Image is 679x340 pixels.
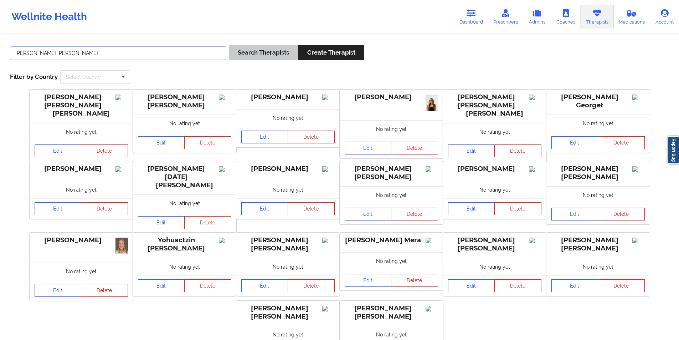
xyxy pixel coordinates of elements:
div: [PERSON_NAME] [241,93,335,101]
div: No rating yet [236,109,340,127]
img: Image%2Fplaceholer-image.png [219,166,231,172]
button: Delete [81,202,128,215]
div: Select Country [66,75,101,80]
a: Edit [241,131,288,143]
a: Edit [138,136,185,149]
button: Delete [598,279,645,292]
img: Image%2Fplaceholer-image.png [322,306,335,311]
div: No rating yet [546,186,650,204]
button: Search Therapists [229,45,298,60]
a: Edit [448,202,495,215]
a: Edit [551,279,598,292]
button: Delete [184,136,231,149]
a: Edit [345,208,392,220]
img: Image%2Fplaceholer-image.png [115,95,128,100]
button: Delete [391,208,438,220]
a: Account [650,5,679,29]
a: Prescribers [488,5,524,29]
img: Image%2Fplaceholer-image.png [632,238,645,243]
a: Medications [614,5,650,29]
button: Delete [184,216,231,229]
div: [PERSON_NAME] [PERSON_NAME] [PERSON_NAME] [35,93,128,118]
img: Image%2Fplaceholer-image.png [322,238,335,243]
div: No rating yet [30,263,133,280]
div: [PERSON_NAME] [35,165,128,173]
img: Image%2Fplaceholer-image.png [219,238,231,243]
img: Image%2Fplaceholer-image.png [426,166,438,172]
div: No rating yet [443,258,546,275]
div: [PERSON_NAME] [PERSON_NAME] [345,304,438,321]
div: No rating yet [443,181,546,198]
div: [PERSON_NAME] [PERSON_NAME] [138,93,231,110]
a: Edit [35,202,82,215]
div: [PERSON_NAME] [PERSON_NAME] [241,304,335,321]
img: Image%2Fplaceholer-image.png [219,95,231,100]
img: Image%2Fplaceholer-image.png [529,95,541,100]
a: Coaches [551,5,581,29]
div: [PERSON_NAME] [241,165,335,173]
button: Delete [494,279,541,292]
button: Delete [288,279,335,292]
a: Edit [345,142,392,154]
div: No rating yet [340,120,443,138]
img: Image%2Fplaceholer-image.png [529,238,541,243]
img: Image%2Fplaceholer-image.png [632,166,645,172]
div: No rating yet [340,186,443,204]
div: No rating yet [443,123,546,141]
img: Image%2Fplaceholer-image.png [632,95,645,100]
a: Admins [523,5,551,29]
div: [PERSON_NAME] [448,165,541,173]
img: Image%2Fplaceholer-image.png [322,95,335,100]
div: No rating yet [30,123,133,141]
div: [PERSON_NAME] [PERSON_NAME] [551,165,645,181]
div: [PERSON_NAME] Mera [345,236,438,244]
div: No rating yet [133,258,236,275]
a: Edit [345,274,392,287]
button: Delete [81,144,128,157]
button: Delete [598,136,645,149]
button: Create Therapist [298,45,364,60]
a: Dashboard [454,5,488,29]
div: No rating yet [236,181,340,198]
a: Edit [448,279,495,292]
div: No rating yet [546,115,650,132]
img: c89baf01-5309-4d84-8344-24cd54c3c47c_IMG_6135.jpg [115,238,128,254]
button: Delete [494,144,541,157]
img: Image%2Fplaceholer-image.png [322,166,335,172]
a: Edit [551,208,598,220]
img: Image%2Fplaceholer-image.png [115,166,128,172]
div: [PERSON_NAME] [PERSON_NAME] [345,165,438,181]
a: Edit [35,144,82,157]
img: Image%2Fplaceholer-image.png [529,166,541,172]
button: Delete [598,208,645,220]
div: No rating yet [236,258,340,275]
div: [PERSON_NAME] [35,236,128,244]
div: No rating yet [340,252,443,270]
div: No rating yet [133,194,236,212]
div: [PERSON_NAME] [PERSON_NAME] [PERSON_NAME] [448,93,541,118]
a: Edit [551,136,598,149]
a: Edit [138,216,185,229]
button: Delete [288,131,335,143]
a: Edit [241,279,288,292]
div: No rating yet [133,115,236,132]
div: [PERSON_NAME][DATE] [PERSON_NAME] [138,165,231,189]
a: Edit [448,144,495,157]
a: Edit [138,279,185,292]
img: Image%2Fplaceholer-image.png [426,306,438,311]
input: Search Keywords [10,46,226,60]
button: Delete [184,279,231,292]
img: Image%2Fplaceholer-image.png [426,238,438,243]
div: No rating yet [30,181,133,198]
img: 14ad3634-8727-476d-96c4-6fcb89625d65_355f9d07-2074-41fc-98d8-0bb5b8bc649aImagen_de_WhatsApp_2025-... [426,95,438,111]
a: Report Bug [668,136,679,164]
div: [PERSON_NAME] Georget [551,93,645,110]
div: [PERSON_NAME] [PERSON_NAME] [551,236,645,253]
button: Delete [288,202,335,215]
div: [PERSON_NAME] [PERSON_NAME] [448,236,541,253]
div: [PERSON_NAME] [PERSON_NAME] [241,236,335,253]
a: Therapists [581,5,614,29]
div: No rating yet [546,258,650,275]
button: Delete [494,202,541,215]
button: Delete [391,142,438,154]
